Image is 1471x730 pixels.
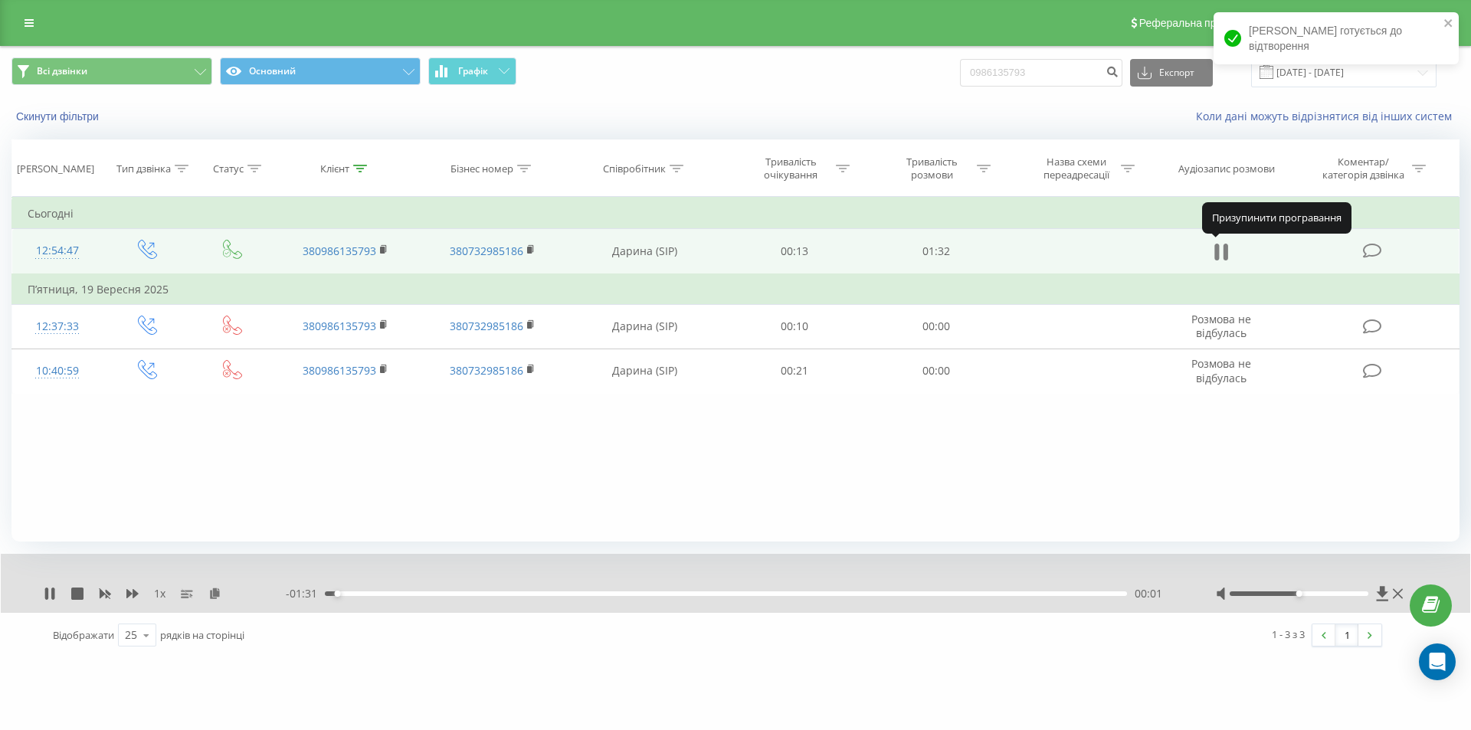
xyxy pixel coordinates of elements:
a: 380986135793 [303,363,376,378]
div: Accessibility label [334,591,340,597]
span: Розмова не відбулась [1191,312,1251,340]
div: 12:54:47 [28,236,87,266]
a: 380732985186 [450,244,523,258]
div: Open Intercom Messenger [1419,643,1456,680]
div: Статус [213,162,244,175]
button: Основний [220,57,421,85]
td: 00:10 [724,304,865,349]
span: 1 x [154,586,165,601]
div: 25 [125,627,137,643]
div: Аудіозапис розмови [1178,162,1275,175]
div: Тривалість очікування [750,155,832,182]
div: 1 - 3 з 3 [1272,627,1305,642]
div: Тип дзвінка [116,162,171,175]
div: Назва схеми переадресації [1035,155,1117,182]
span: Реферальна програма [1139,17,1252,29]
a: 380732985186 [450,363,523,378]
div: 12:37:33 [28,312,87,342]
td: 01:32 [865,229,1006,274]
button: Графік [428,57,516,85]
div: Тривалість розмови [891,155,973,182]
button: close [1443,17,1454,31]
button: Всі дзвінки [11,57,212,85]
td: Дарина (SIP) [565,304,724,349]
span: - 01:31 [286,586,325,601]
div: Бізнес номер [450,162,513,175]
td: 00:00 [865,304,1006,349]
a: 380986135793 [303,244,376,258]
input: Пошук за номером [960,59,1122,87]
a: Коли дані можуть відрізнятися вiд інших систем [1196,109,1460,123]
td: 00:13 [724,229,865,274]
div: 10:40:59 [28,356,87,386]
span: Відображати [53,628,114,642]
td: П’ятниця, 19 Вересня 2025 [12,274,1460,305]
button: Скинути фільтри [11,110,106,123]
span: рядків на сторінці [160,628,244,642]
td: 00:00 [865,349,1006,393]
a: 380986135793 [303,319,376,333]
td: Дарина (SIP) [565,229,724,274]
div: Коментар/категорія дзвінка [1319,155,1408,182]
td: Дарина (SIP) [565,349,724,393]
span: 00:01 [1135,586,1162,601]
span: Всі дзвінки [37,65,87,77]
div: Співробітник [603,162,666,175]
div: Призупинити програвання [1202,202,1351,233]
a: 380732985186 [450,319,523,333]
div: Клієнт [320,162,349,175]
div: [PERSON_NAME] [17,162,94,175]
td: Сьогодні [12,198,1460,229]
button: Експорт [1130,59,1213,87]
a: 1 [1335,624,1358,646]
div: [PERSON_NAME] готується до відтворення [1214,12,1459,64]
span: Графік [458,66,488,77]
span: Розмова не відбулась [1191,356,1251,385]
div: Accessibility label [1296,591,1302,597]
td: 00:21 [724,349,865,393]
